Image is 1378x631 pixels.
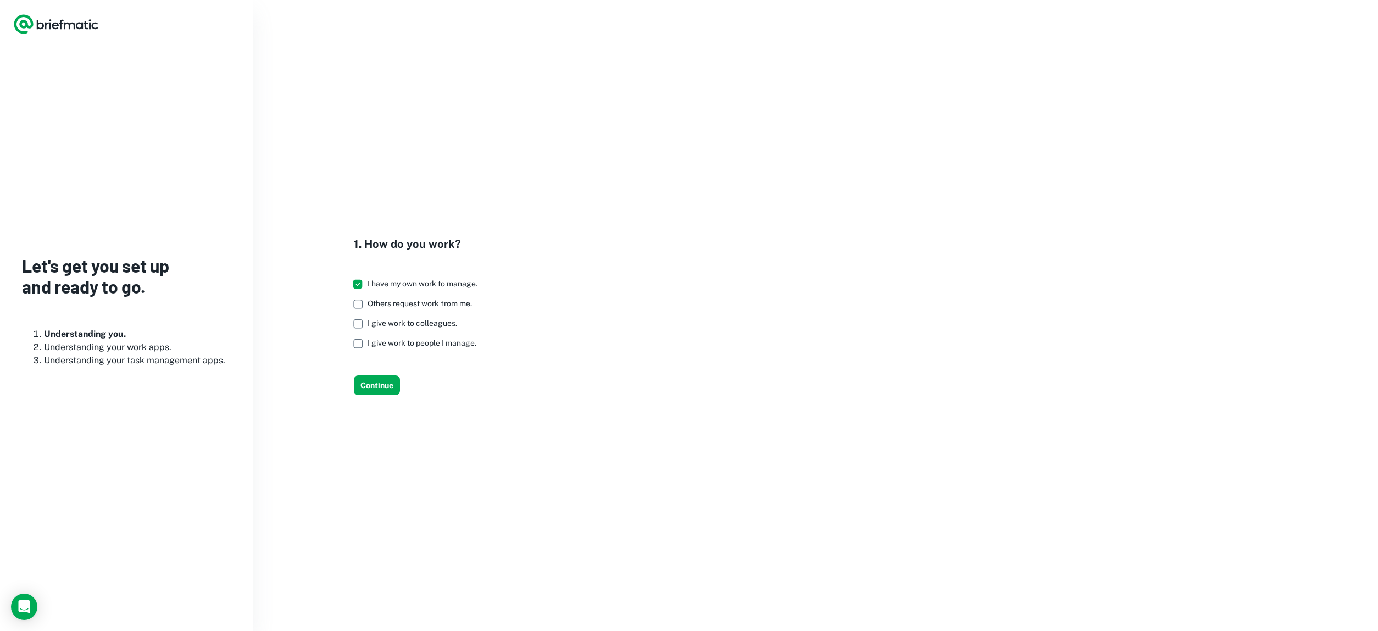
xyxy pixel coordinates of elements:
[368,319,457,328] span: I give work to colleagues.
[44,341,231,354] li: Understanding your work apps.
[22,255,231,297] h3: Let's get you set up and ready to go.
[354,236,486,252] h4: 1. How do you work?
[368,339,476,347] span: I give work to people I manage.
[13,13,99,35] a: Logo
[44,329,126,339] b: Understanding you.
[44,354,231,367] li: Understanding your task management apps.
[354,375,400,395] button: Continue
[368,299,472,308] span: Others request work from me.
[368,279,477,288] span: I have my own work to manage.
[11,594,37,620] div: Load Chat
